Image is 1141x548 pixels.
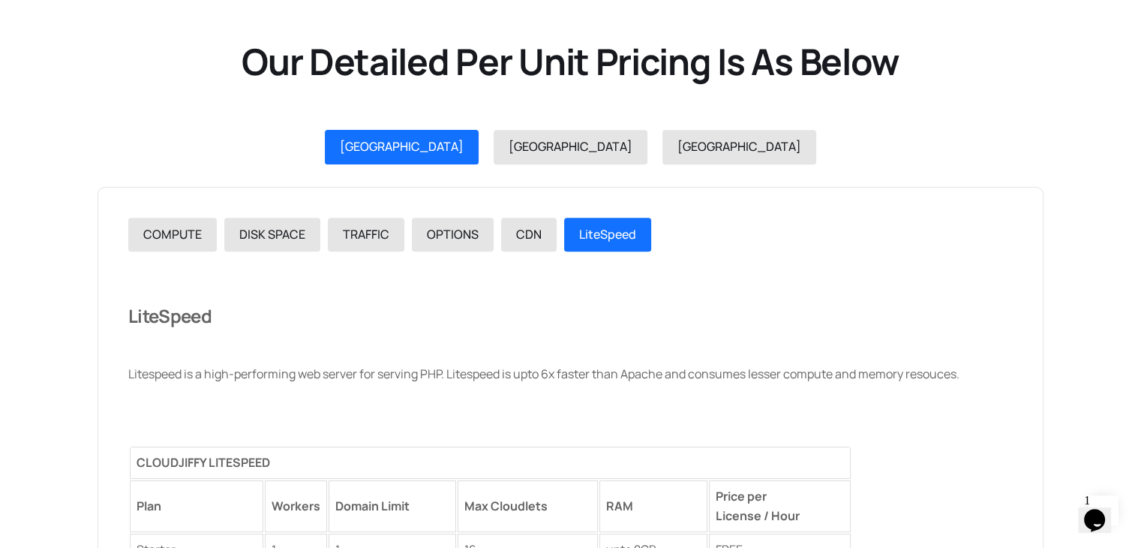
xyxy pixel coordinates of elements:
iframe: chat widget [1078,488,1126,533]
th: CLOUDJIFFY LITESPEED [130,447,851,480]
td: Plan [130,480,263,532]
td: Max Cloudlets [458,480,598,532]
td: RAM [599,480,707,532]
td: Domain Limit [329,480,456,532]
span: OPTIONS [427,226,479,242]
span: DISK SPACE [239,226,305,242]
p: Litespeed is a high-performing web server for serving PHP. Litespeed is upto 6x faster than Apach... [128,365,1013,384]
span: COMPUTE [143,226,202,242]
span: LiteSpeed [579,226,636,242]
span: LiteSpeed [128,303,212,328]
td: Workers [265,480,327,532]
h2: Our Detailed Per Unit Pricing Is As Below [90,38,1051,85]
span: CDN [516,226,542,242]
td: Price per License / Hour [709,480,851,532]
span: [GEOGRAPHIC_DATA] [509,138,632,155]
span: TRAFFIC [343,226,389,242]
span: [GEOGRAPHIC_DATA] [677,138,801,155]
span: [GEOGRAPHIC_DATA] [340,138,464,155]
